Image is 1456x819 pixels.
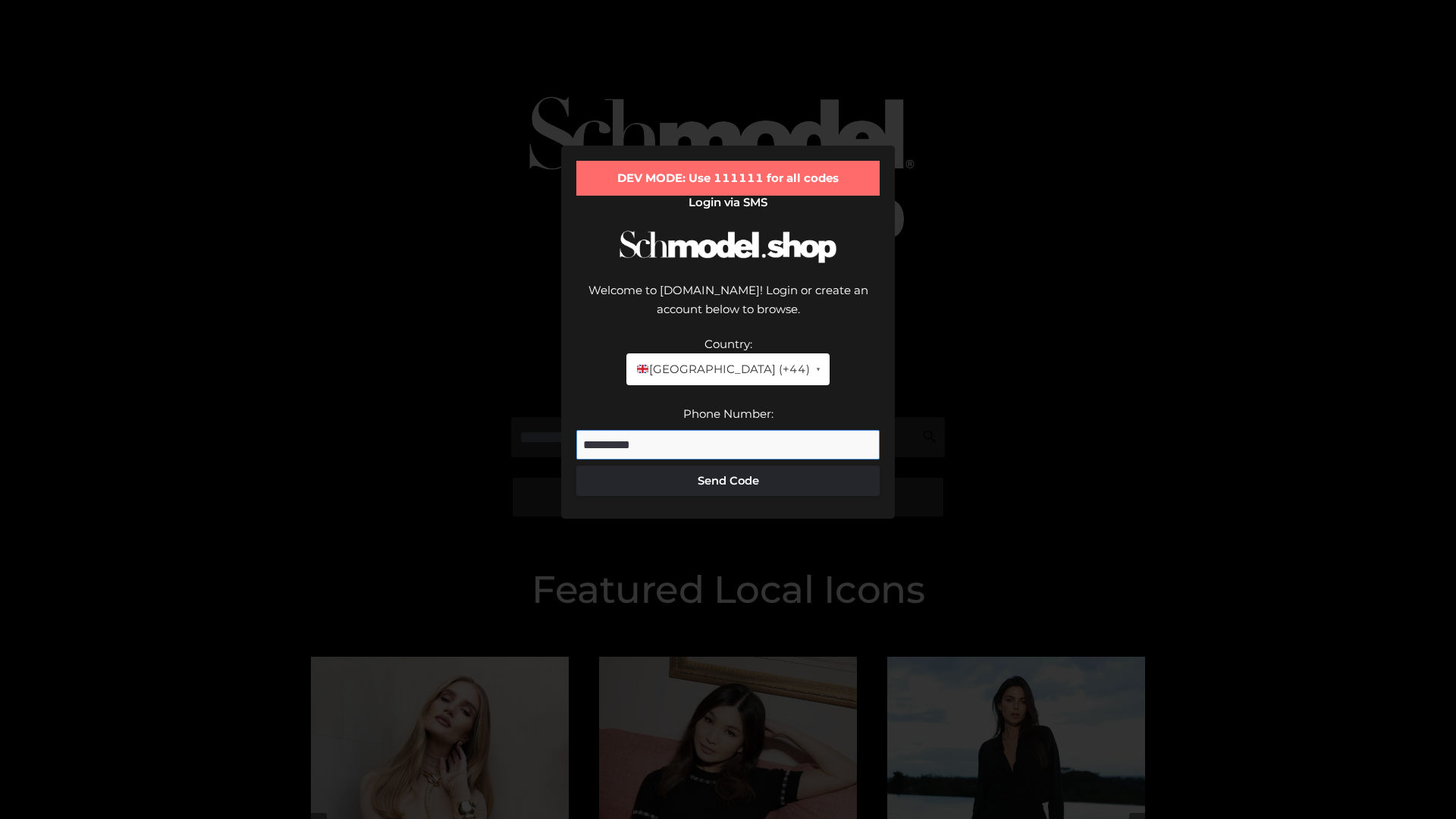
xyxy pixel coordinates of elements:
[704,337,752,351] label: Country:
[637,363,648,375] img: 🇬🇧
[576,281,880,334] div: Welcome to [DOMAIN_NAME]! Login or create an account below to browse.
[635,359,809,379] span: [GEOGRAPHIC_DATA] (+44)
[576,196,880,209] h2: Login via SMS
[614,217,842,277] img: Schmodel Logo
[576,466,880,496] button: Send Code
[576,161,880,196] div: DEV MODE: Use 111111 for all codes
[683,406,773,421] label: Phone Number:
